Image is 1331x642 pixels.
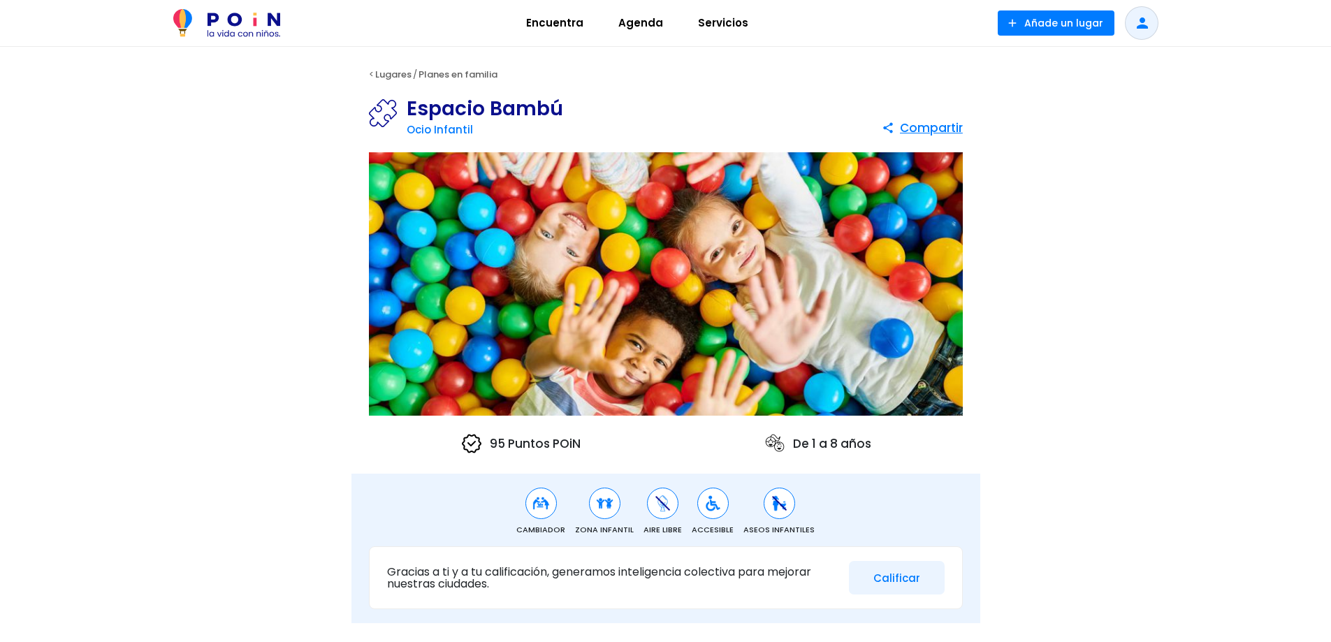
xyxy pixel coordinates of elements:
span: Aire Libre [643,524,682,536]
p: De 1 a 8 años [764,432,871,455]
img: Espacio Bambú [369,152,963,416]
p: 95 Puntos POiN [460,432,581,455]
img: Ocio Infantil [369,99,407,127]
span: Aseos infantiles [743,524,815,536]
button: Añade un lugar [998,10,1114,36]
img: POiN [173,9,280,37]
img: verified icon [460,432,483,455]
img: ages icon [764,432,786,455]
img: Aseos infantiles [771,495,788,512]
a: Encuentra [509,6,601,40]
span: Cambiador [516,524,565,536]
a: Lugares [375,68,412,81]
a: Agenda [601,6,681,40]
img: Accesible [704,495,722,512]
span: Agenda [612,12,669,34]
img: Zona Infantil [596,495,613,512]
p: Gracias a ti y a tu calificación, generamos inteligencia colectiva para mejorar nuestras ciudades. [387,566,838,590]
img: Aire Libre [654,495,671,512]
a: Ocio Infantil [407,122,473,137]
span: Encuentra [520,12,590,34]
h1: Espacio Bambú [407,99,563,119]
img: Cambiador [532,495,550,512]
span: Servicios [692,12,755,34]
a: Planes en familia [419,68,497,81]
button: Compartir [882,115,963,140]
span: Accesible [692,524,734,536]
div: < / [351,64,980,85]
button: Calificar [849,561,945,595]
a: Servicios [681,6,766,40]
span: Zona Infantil [575,524,634,536]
